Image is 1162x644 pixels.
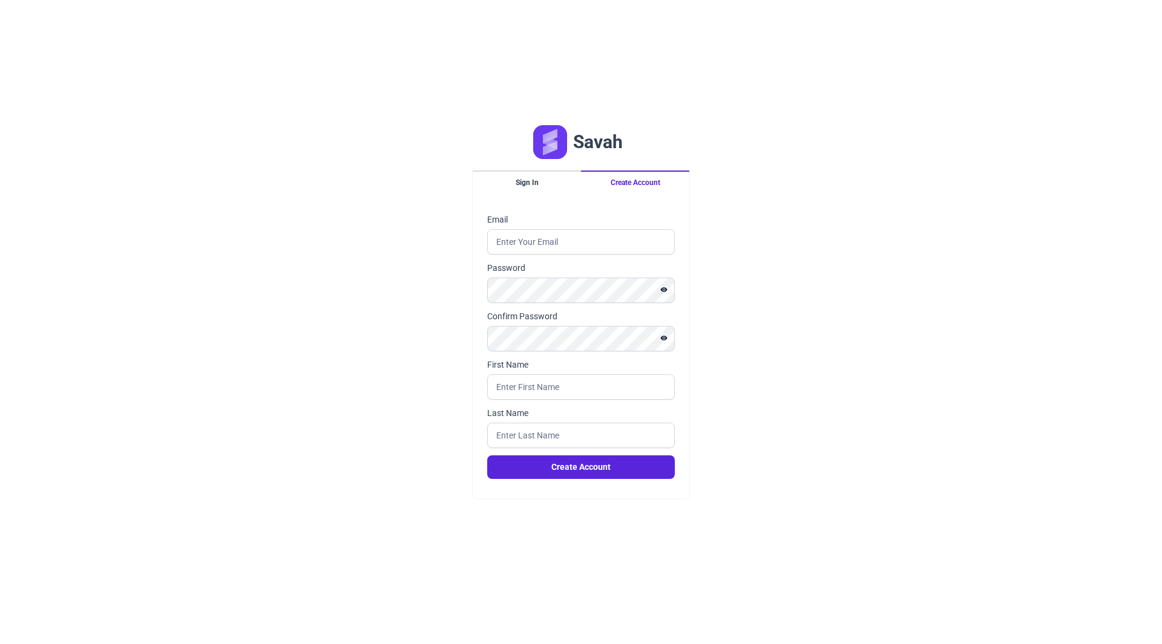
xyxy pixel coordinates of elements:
[653,282,675,297] button: Show password
[487,213,675,226] label: Email
[487,455,675,479] button: Create Account
[487,374,675,400] input: Enter First Name
[487,262,675,274] label: Password
[487,229,675,255] input: Enter Your Email
[487,310,675,322] label: Confirm Password
[653,331,675,345] button: Show password
[573,131,623,152] h1: Savah
[487,423,675,448] input: Enter Last Name
[533,125,567,159] img: Logo
[581,171,689,194] button: Create Account
[473,171,581,194] button: Sign In
[487,407,675,419] label: Last Name
[487,359,675,371] label: First Name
